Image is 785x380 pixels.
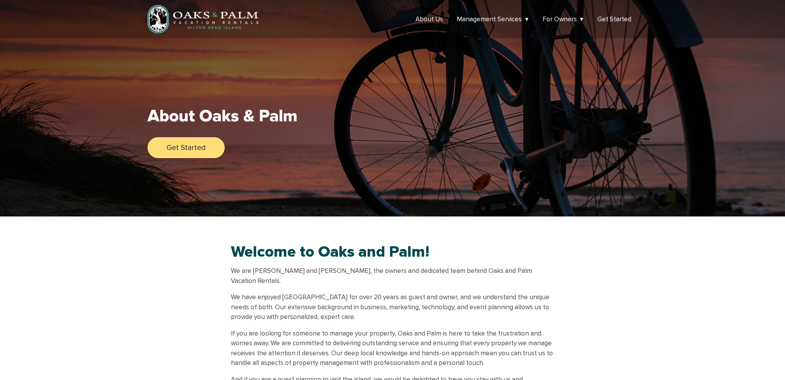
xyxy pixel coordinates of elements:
h1: About Oaks & Palm [148,106,298,126]
img: Oaks & Palm - Vacation Rental Management in Hilton Head Island, SC [148,5,259,34]
p: We are [PERSON_NAME] and [PERSON_NAME], the owners and dedicated team behind Oaks and Palm Vacati... [231,266,554,286]
p: We have enjoyed [GEOGRAPHIC_DATA] for over 20 years as guest and owner, and we understand the uni... [231,292,554,322]
p: If you are looking for someone to manage your property, Oaks and Palm is here to take the frustra... [231,329,554,368]
a: About Us [415,15,443,23]
a: Get Started [148,137,225,158]
a: Management Services [457,15,529,23]
a: Get Started [597,15,631,23]
h2: Welcome to Oaks and Palm! [231,244,554,266]
a: For Owners [543,15,584,23]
